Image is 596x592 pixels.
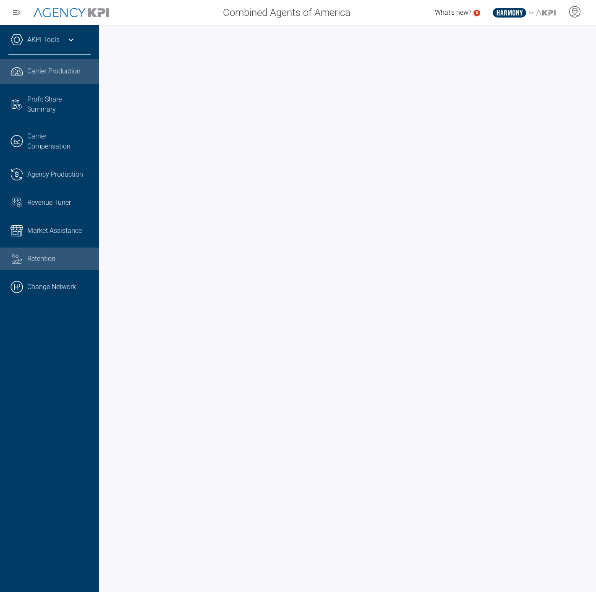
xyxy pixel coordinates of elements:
span: Revenue Tuner [27,198,71,208]
text: 5 [476,10,478,15]
img: AgencyKPI [34,8,109,18]
a: AKPI Tools [27,35,60,45]
div: Retention [27,254,91,264]
span: Profit Share Summary [27,94,91,115]
span: Agency Production [27,170,83,180]
span: Carrier Production [27,66,81,76]
span: Market Assistance [27,226,82,236]
a: 5 [473,10,480,16]
span: Combined Agents of America [223,5,350,20]
span: Carrier Compensation [27,131,91,151]
span: What's new? [435,8,471,16]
